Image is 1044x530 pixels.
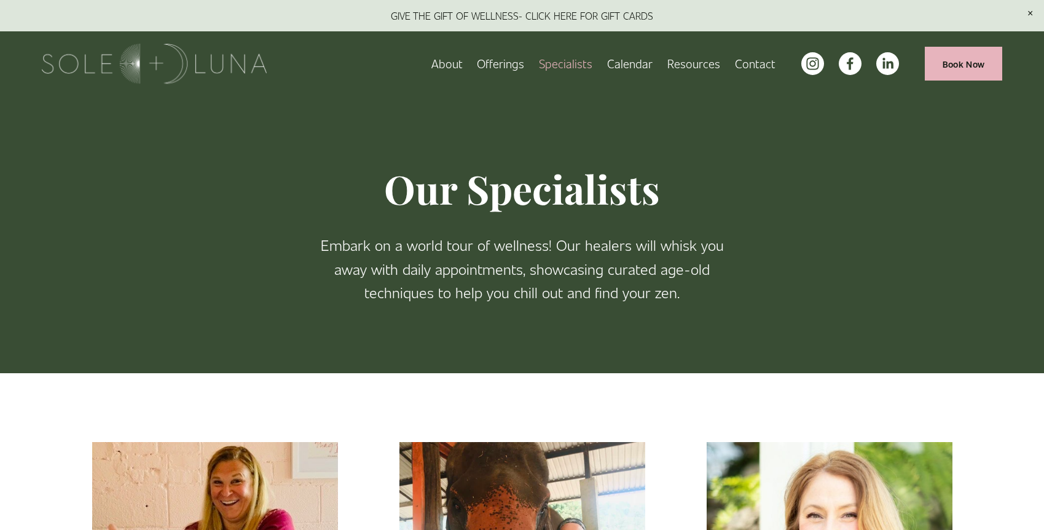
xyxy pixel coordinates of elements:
[735,53,775,74] a: Contact
[539,53,592,74] a: Specialists
[607,53,653,74] a: Calendar
[801,52,824,75] a: instagram-unauth
[667,53,720,74] a: folder dropdown
[431,53,463,74] a: About
[667,54,720,73] span: Resources
[925,47,1002,81] a: Book Now
[477,53,524,74] a: folder dropdown
[839,52,861,75] a: facebook-unauth
[876,52,899,75] a: LinkedIn
[307,233,737,304] p: Embark on a world tour of wellness! Our healers will whisk you away with daily appointments, show...
[42,44,267,84] img: Sole + Luna
[307,165,737,213] h1: Our Specialists
[477,54,524,73] span: Offerings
